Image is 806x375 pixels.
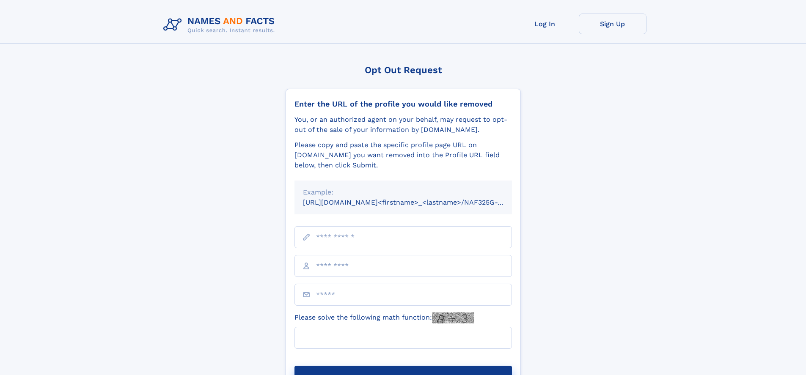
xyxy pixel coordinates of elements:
[579,14,646,34] a: Sign Up
[303,198,528,206] small: [URL][DOMAIN_NAME]<firstname>_<lastname>/NAF325G-xxxxxxxx
[294,140,512,170] div: Please copy and paste the specific profile page URL on [DOMAIN_NAME] you want removed into the Pr...
[294,115,512,135] div: You, or an authorized agent on your behalf, may request to opt-out of the sale of your informatio...
[294,99,512,109] div: Enter the URL of the profile you would like removed
[511,14,579,34] a: Log In
[303,187,503,197] div: Example:
[160,14,282,36] img: Logo Names and Facts
[286,65,521,75] div: Opt Out Request
[294,312,474,323] label: Please solve the following math function:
